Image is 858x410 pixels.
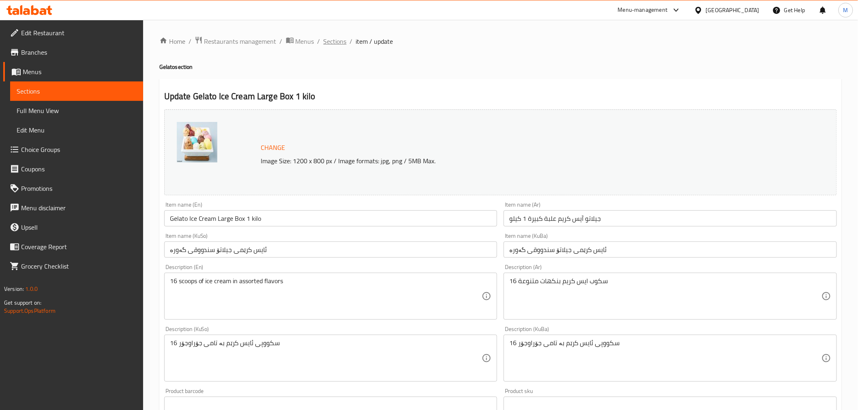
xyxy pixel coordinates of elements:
a: Menus [286,36,314,47]
a: Sections [10,81,143,101]
span: Promotions [21,184,137,193]
div: Menu-management [618,5,668,15]
span: M [843,6,848,15]
span: Grocery Checklist [21,261,137,271]
a: Menu disclaimer [3,198,143,218]
span: Branches [21,47,137,57]
a: Grocery Checklist [3,256,143,276]
span: Menus [296,36,314,46]
li: / [350,36,353,46]
textarea: 16 سکووپی ئایس کرێم بە تامی جۆراوجۆر [509,339,822,378]
span: Menus [23,67,137,77]
a: Sections [324,36,347,46]
a: Menus [3,62,143,81]
a: Home [159,36,185,46]
a: Edit Restaurant [3,23,143,43]
a: Restaurants management [195,36,277,47]
div: [GEOGRAPHIC_DATA] [706,6,759,15]
input: Enter name Ar [504,210,837,226]
nav: breadcrumb [159,36,842,47]
h4: Gelato section [159,63,842,71]
span: Sections [17,86,137,96]
a: Support.OpsPlatform [4,305,56,316]
textarea: 16 scoops of ice cream in assorted flavors [170,277,482,316]
span: Coupons [21,164,137,174]
span: Full Menu View [17,106,137,115]
a: Branches [3,43,143,62]
a: Full Menu View [10,101,143,120]
span: Choice Groups [21,145,137,154]
textarea: 16 سکووپی ئایس کرێم بە تامی جۆراوجۆر [170,339,482,378]
a: Upsell [3,218,143,237]
h2: Update Gelato Ice Cream Large Box 1 kilo [164,90,837,102]
span: Menu disclaimer [21,203,137,213]
span: 1.0.0 [25,284,38,294]
span: Restaurants management [204,36,277,46]
a: Promotions [3,179,143,198]
textarea: 16 سكوب ايس كريم بنكهات متنوعة [509,277,822,316]
span: Version: [4,284,24,294]
span: Get support on: [4,297,41,308]
p: Image Size: 1200 x 800 px / Image formats: jpg, png / 5MB Max. [258,156,744,166]
span: item / update [356,36,393,46]
span: Coverage Report [21,242,137,252]
img: Karma_Ice_Cream_%D8%AC%D9%8A%D9%84%D8%A7%D8%AA%D9%88_%D8%A2%D9%8A638944074095020810.jpg [177,122,217,162]
span: Edit Restaurant [21,28,137,38]
a: Coupons [3,159,143,179]
li: / [189,36,191,46]
a: Choice Groups [3,140,143,159]
a: Edit Menu [10,120,143,140]
input: Enter name KuBa [504,241,837,258]
input: Enter name En [164,210,498,226]
span: Upsell [21,222,137,232]
a: Coverage Report [3,237,143,256]
span: Edit Menu [17,125,137,135]
input: Enter name KuSo [164,241,498,258]
span: Change [261,142,285,154]
li: / [317,36,320,46]
li: / [280,36,283,46]
button: Change [258,139,289,156]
